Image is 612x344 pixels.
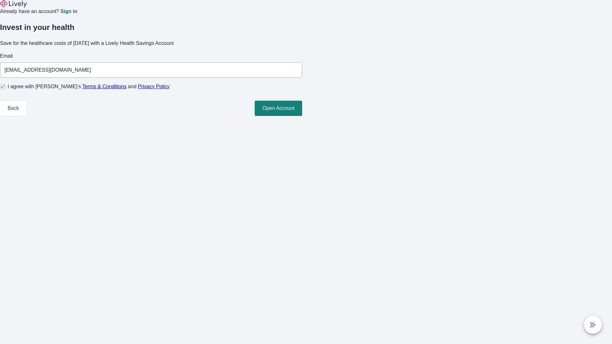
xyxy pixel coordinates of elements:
svg: Lively AI Assistant [590,322,596,328]
a: Terms & Conditions [82,84,127,89]
button: chat [584,316,602,334]
a: Privacy Policy [138,84,170,89]
button: Open Account [255,101,302,116]
a: Sign in [60,9,77,14]
span: I agree with [PERSON_NAME]’s and [8,83,170,90]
